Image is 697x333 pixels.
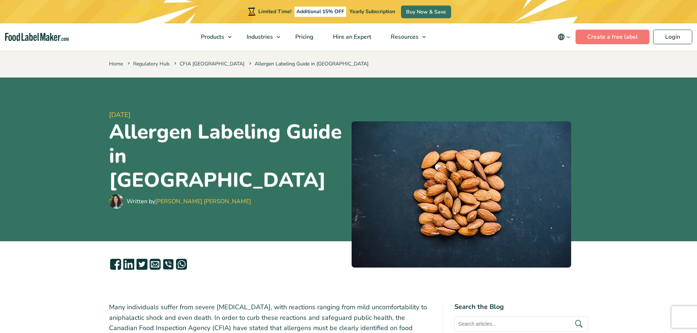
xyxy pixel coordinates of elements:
img: Maria Abi Hanna - Food Label Maker [109,194,124,209]
span: Additional 15% OFF [295,7,346,17]
a: Industries [237,23,284,50]
a: Login [653,30,692,44]
a: Hire an Expert [323,23,379,50]
span: Yearly Subscription [349,8,395,15]
span: Allergen Labeling Guide in [GEOGRAPHIC_DATA] [248,60,368,67]
a: [PERSON_NAME] [PERSON_NAME] [155,197,251,205]
h1: Allergen Labeling Guide in [GEOGRAPHIC_DATA] [109,120,346,192]
span: Industries [244,33,274,41]
a: Create a free label [576,30,649,44]
a: Regulatory Hub [133,60,169,67]
a: Products [191,23,235,50]
span: Resources [389,33,419,41]
a: Home [109,60,123,67]
span: [DATE] [109,110,346,120]
a: Pricing [286,23,322,50]
span: Products [199,33,225,41]
a: Resources [381,23,430,50]
span: Hire an Expert [331,33,372,41]
a: Buy Now & Save [401,5,451,18]
span: Limited Time! [258,8,291,15]
input: Search articles... [454,316,588,332]
h4: Search the Blog [454,302,588,312]
span: Pricing [293,33,314,41]
a: CFIA [GEOGRAPHIC_DATA] [180,60,244,67]
div: Written by [127,197,251,206]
